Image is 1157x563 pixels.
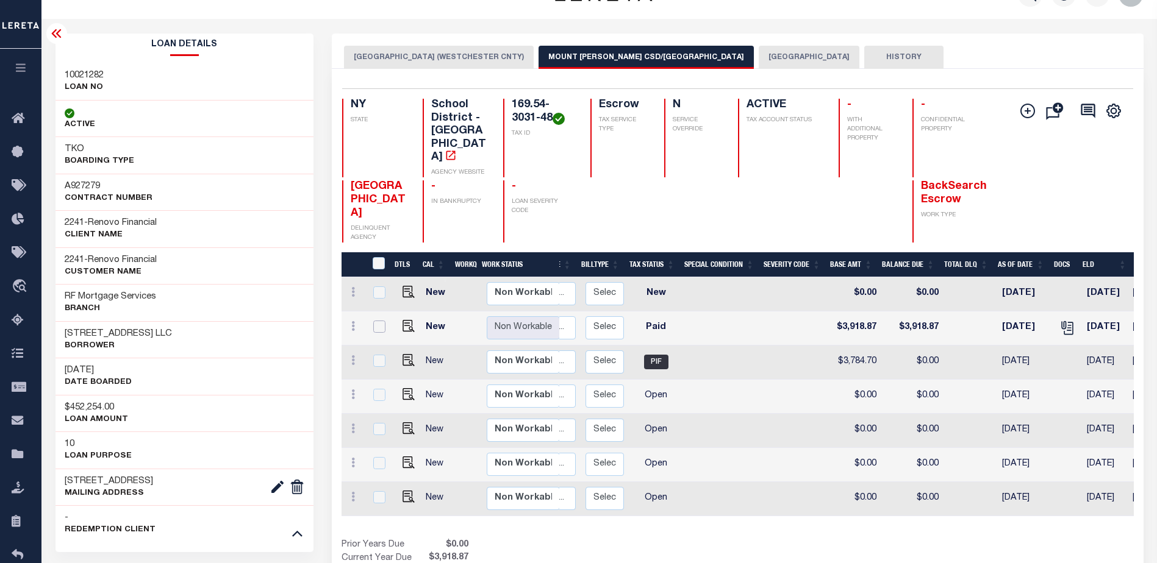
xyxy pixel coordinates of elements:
td: New [421,482,454,516]
span: $0.00 [426,539,471,552]
h3: 10021282 [65,69,104,82]
td: [DATE] [1082,380,1128,414]
h4: 169.54-3031-48 [512,99,576,125]
td: New [421,311,454,345]
td: $0.00 [881,482,944,516]
td: [DATE] [997,482,1053,516]
h3: - [65,512,156,524]
td: Paid [629,311,684,345]
th: Special Condition: activate to sort column ascending [679,252,759,277]
h3: $452,254.00 [65,402,128,414]
p: CONFIDENTIAL PROPERTY [921,116,978,134]
td: Prior Years Due [342,539,426,552]
p: TAX ID [512,129,576,138]
th: BillType: activate to sort column ascending [576,252,625,277]
td: $0.00 [881,448,944,482]
td: $0.00 [881,380,944,414]
td: [DATE] [1082,482,1128,516]
span: - [512,181,516,192]
th: Total DLQ: activate to sort column ascending [939,252,993,277]
p: SERVICE OVERRIDE [673,116,723,134]
p: CLIENT Name [65,229,157,241]
td: $3,918.87 [881,311,944,345]
img: deletes.png [290,480,304,494]
th: As of Date: activate to sort column ascending [993,252,1049,277]
td: [DATE] [997,311,1053,345]
td: $3,784.70 [829,345,881,380]
h4: N [673,99,723,112]
p: LOAN SEVERITY CODE [512,197,576,216]
td: [DATE] [997,448,1053,482]
th: Work Status [477,252,559,277]
p: LOAN AMOUNT [65,414,128,426]
span: BackSearch Escrow [921,181,987,205]
p: DELINQUENT AGENCY [351,224,408,243]
p: Borrower [65,340,172,352]
td: New [421,277,454,311]
td: [DATE] [997,380,1053,414]
th: WorkQ [450,252,477,277]
td: [DATE] [1082,311,1128,345]
th: &nbsp; [365,252,390,277]
p: IN BANKRUPTCY [431,197,489,207]
button: [GEOGRAPHIC_DATA] [759,46,859,69]
h3: TKO [65,143,134,155]
p: DATE BOARDED [65,377,132,389]
td: $0.00 [881,414,944,448]
span: Renovo Financial [88,255,157,264]
p: Mailing Address [65,487,153,500]
td: Open [629,448,684,482]
td: Open [629,414,684,448]
p: REDEMPTION CLIENT [65,524,156,536]
button: HISTORY [864,46,944,69]
td: New [629,277,684,311]
td: [DATE] [997,345,1053,380]
td: [DATE] [1082,277,1128,311]
h3: [STREET_ADDRESS] LLC [65,328,172,340]
td: $0.00 [829,380,881,414]
span: - [431,181,435,192]
td: [DATE] [1082,345,1128,380]
h2: Loan Details [56,34,314,56]
p: WITH ADDITIONAL PROPERTY [847,116,898,143]
th: Tax Status: activate to sort column ascending [625,252,680,277]
th: Balance Due: activate to sort column ascending [877,252,939,277]
td: [DATE] [997,414,1053,448]
h4: ACTIVE [747,99,823,112]
td: $0.00 [829,277,881,311]
td: $0.00 [829,448,881,482]
p: BOARDING TYPE [65,155,134,168]
p: CUSTOMER Name [65,266,157,278]
span: - [921,99,925,110]
p: TAX SERVICE TYPE [599,116,650,134]
td: Open [629,380,684,414]
span: Renovo Financial [88,218,157,227]
td: [DATE] [1082,448,1128,482]
td: New [421,345,454,380]
td: $0.00 [881,345,944,380]
p: Branch [65,303,156,315]
span: - [847,99,851,110]
p: Contract Number [65,193,152,205]
th: &nbsp;&nbsp;&nbsp;&nbsp;&nbsp;&nbsp;&nbsp;&nbsp;&nbsp;&nbsp; [342,252,365,277]
td: Open [629,482,684,516]
h4: NY [351,99,408,112]
h4: School District - [GEOGRAPHIC_DATA] [431,99,489,165]
button: MOUNT [PERSON_NAME] CSD/[GEOGRAPHIC_DATA] [539,46,754,69]
p: TAX ACCOUNT STATUS [747,116,823,125]
p: LOAN NO [65,82,104,94]
h3: - [65,217,157,229]
i: travel_explore [12,279,31,295]
th: Severity Code: activate to sort column ascending [759,252,825,277]
h3: RF Mortgage Services [65,291,156,303]
p: WORK TYPE [921,211,978,220]
span: PIF [644,355,668,369]
td: New [421,414,454,448]
td: [DATE] [1082,414,1128,448]
h3: [DATE] [65,364,132,377]
td: $0.00 [829,414,881,448]
td: $0.00 [829,482,881,516]
td: New [421,448,454,482]
th: Base Amt: activate to sort column ascending [825,252,877,277]
p: ACTIVE [65,119,95,131]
